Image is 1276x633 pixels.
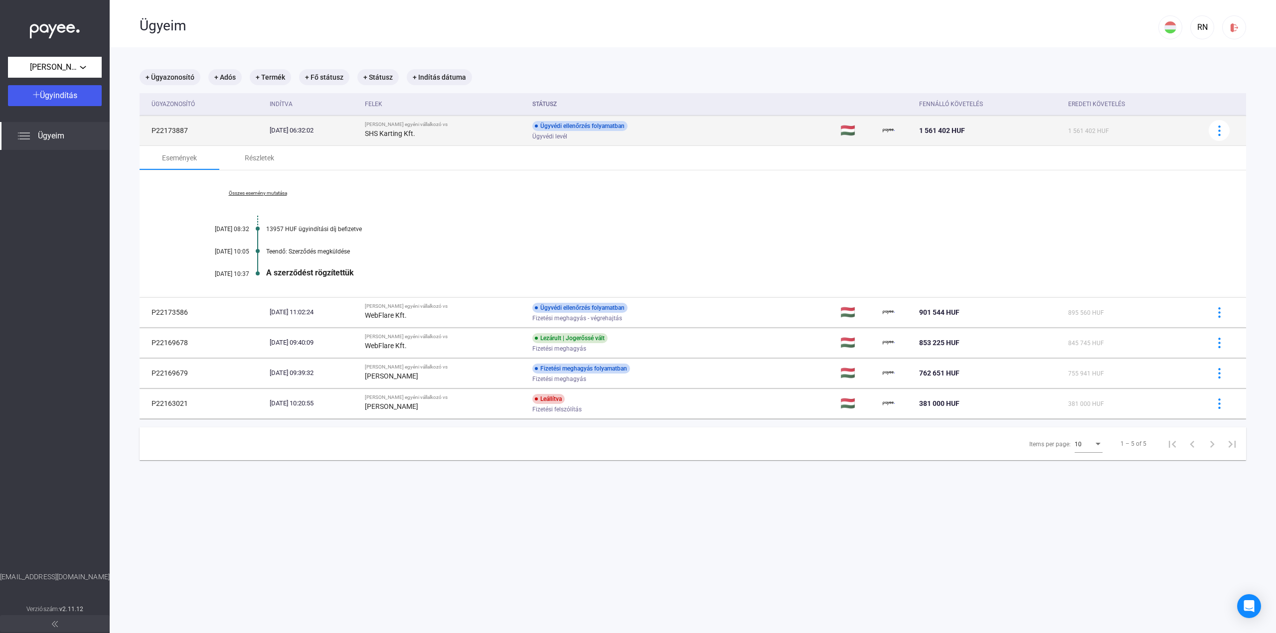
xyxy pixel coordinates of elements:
[532,364,630,374] div: Fizetési meghagyás folyamatban
[919,339,959,347] span: 853 225 HUF
[365,122,524,127] div: [PERSON_NAME] egyéni vállalkozó vs
[407,69,472,85] mat-chip: + Indítás dátuma
[883,306,895,318] img: payee-logo
[152,98,195,110] div: Ügyazonosító
[365,334,524,340] div: [PERSON_NAME] egyéni vállalkozó vs
[270,398,357,408] div: [DATE] 10:20:55
[365,311,407,319] strong: WebFlare Kft.
[1229,22,1240,33] img: logout-red
[919,98,1060,110] div: Fennálló követelés
[1214,398,1225,409] img: more-blue
[140,17,1158,34] div: Ügyeim
[1209,393,1230,414] button: more-blue
[1075,441,1082,448] span: 10
[532,121,628,131] div: Ügyvédi ellenőrzés folyamatban
[365,372,418,380] strong: [PERSON_NAME]
[1182,434,1202,454] button: Previous page
[1068,370,1104,377] span: 755 941 HUF
[1068,400,1104,407] span: 381 000 HUF
[189,226,249,233] div: [DATE] 08:32
[38,130,64,142] span: Ügyeim
[1068,98,1196,110] div: Eredeti követelés
[299,69,349,85] mat-chip: + Fő státusz
[1209,363,1230,383] button: more-blue
[883,337,895,349] img: payee-logo
[365,129,415,137] strong: SHS Karting Kft.
[270,368,357,378] div: [DATE] 09:39:32
[140,328,266,358] td: P22169678
[1202,434,1222,454] button: Next page
[836,297,879,327] td: 🇭🇺
[59,606,83,613] strong: v2.11.12
[270,338,357,348] div: [DATE] 09:40:09
[532,403,582,415] span: Fizetési felszólítás
[1068,98,1125,110] div: Eredeti követelés
[1214,307,1225,318] img: more-blue
[140,69,200,85] mat-chip: + Ügyazonosító
[270,307,357,317] div: [DATE] 11:02:24
[1209,120,1230,141] button: more-blue
[266,268,1196,277] div: A szerződést rögzítettük
[883,367,895,379] img: payee-logo
[40,91,77,100] span: Ügyindítás
[1237,594,1261,618] div: Open Intercom Messenger
[919,308,959,316] span: 901 544 HUF
[1190,15,1214,39] button: RN
[140,388,266,418] td: P22163021
[152,98,262,110] div: Ügyazonosító
[189,190,326,196] a: Összes esemény mutatása
[528,93,836,116] th: Státusz
[1214,338,1225,348] img: more-blue
[1075,438,1103,450] mat-select: Items per page:
[1214,126,1225,136] img: more-blue
[919,98,983,110] div: Fennálló követelés
[8,57,102,78] button: [PERSON_NAME] egyéni vállalkozó
[208,69,242,85] mat-chip: + Adós
[1209,302,1230,323] button: more-blue
[30,61,80,73] span: [PERSON_NAME] egyéni vállalkozó
[919,127,965,134] span: 1 561 402 HUF
[18,130,30,142] img: list.svg
[1222,15,1246,39] button: logout-red
[532,303,628,313] div: Ügyvédi ellenőrzés folyamatban
[532,394,565,404] div: Leállítva
[140,116,266,145] td: P22173887
[532,373,586,385] span: Fizetési meghagyás
[250,69,291,85] mat-chip: + Termék
[1068,127,1109,134] span: 1 561 402 HUF
[1194,21,1211,33] div: RN
[189,270,249,277] div: [DATE] 10:37
[365,394,524,400] div: [PERSON_NAME] egyéni vállalkozó vs
[1164,21,1176,33] img: HU
[140,297,266,327] td: P22173586
[1158,15,1182,39] button: HU
[162,152,197,164] div: Események
[33,91,40,98] img: plus-white.svg
[836,116,879,145] td: 🇭🇺
[52,621,58,627] img: arrow-double-left-grey.svg
[8,85,102,106] button: Ügyindítás
[919,399,959,407] span: 381 000 HUF
[883,125,895,136] img: payee-logo
[883,397,895,409] img: payee-logo
[365,303,524,309] div: [PERSON_NAME] egyéni vállalkozó vs
[365,98,382,110] div: Felek
[365,342,407,350] strong: WebFlare Kft.
[836,328,879,358] td: 🇭🇺
[1068,340,1104,347] span: 845 745 HUF
[270,126,357,135] div: [DATE] 06:32:02
[1214,368,1225,379] img: more-blue
[836,388,879,418] td: 🇭🇺
[1222,434,1242,454] button: Last page
[245,152,274,164] div: Részletek
[140,358,266,388] td: P22169679
[1120,438,1146,450] div: 1 – 5 of 5
[189,248,249,255] div: [DATE] 10:05
[532,343,586,355] span: Fizetési meghagyás
[1029,438,1071,450] div: Items per page:
[266,226,1196,233] div: 13957 HUF ügyindítási díj befizetve
[30,18,80,39] img: white-payee-white-dot.svg
[270,98,357,110] div: Indítva
[365,364,524,370] div: [PERSON_NAME] egyéni vállalkozó vs
[365,98,524,110] div: Felek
